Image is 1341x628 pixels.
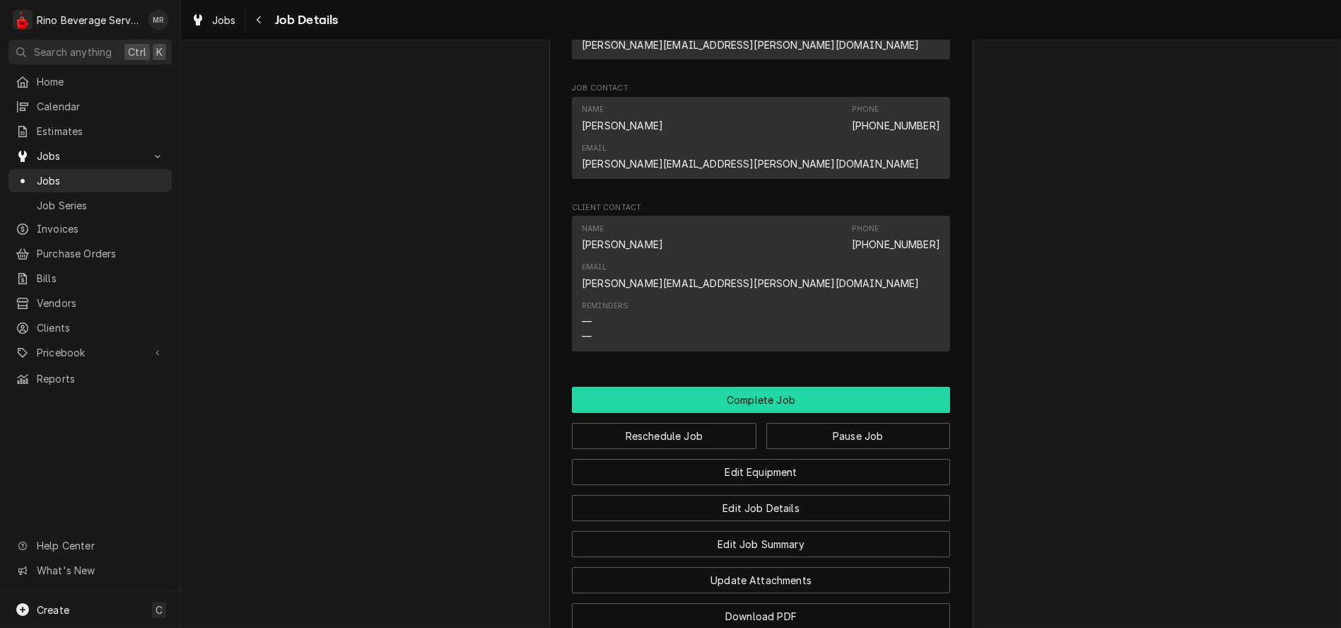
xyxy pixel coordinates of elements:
[8,316,172,339] a: Clients
[582,143,920,171] div: Email
[582,301,628,312] div: Reminders
[8,120,172,143] a: Estimates
[852,104,940,132] div: Phone
[572,83,950,185] div: Job Contact
[572,531,950,557] button: Edit Job Summary
[582,314,592,329] div: —
[8,367,172,390] a: Reports
[572,423,756,449] button: Reschedule Job
[852,223,940,252] div: Phone
[8,267,172,290] a: Bills
[572,459,950,485] button: Edit Equipment
[37,149,144,163] span: Jobs
[37,74,165,89] span: Home
[572,485,950,521] div: Button Group Row
[766,423,951,449] button: Pause Job
[8,534,172,557] a: Go to Help Center
[852,238,940,250] a: [PHONE_NUMBER]
[37,198,165,213] span: Job Series
[34,45,112,59] span: Search anything
[572,521,950,557] div: Button Group Row
[8,217,172,240] a: Invoices
[572,83,950,94] span: Job Contact
[572,202,950,357] div: Client Contact
[37,173,165,188] span: Jobs
[37,345,144,360] span: Pricebook
[37,99,165,114] span: Calendar
[13,10,33,30] div: R
[37,604,69,616] span: Create
[185,8,242,32] a: Jobs
[37,320,165,335] span: Clients
[37,538,163,553] span: Help Center
[37,271,165,286] span: Bills
[582,329,592,344] div: —
[572,567,950,593] button: Update Attachments
[582,262,607,273] div: Email
[582,118,663,133] div: [PERSON_NAME]
[572,387,950,413] div: Button Group Row
[37,563,163,578] span: What's New
[156,603,163,617] span: C
[582,237,663,252] div: [PERSON_NAME]
[8,70,172,93] a: Home
[582,143,607,154] div: Email
[582,104,604,115] div: Name
[212,13,236,28] span: Jobs
[8,194,172,217] a: Job Series
[572,216,950,357] div: Client Contact List
[8,95,172,118] a: Calendar
[37,124,165,139] span: Estimates
[271,11,339,30] span: Job Details
[582,223,663,252] div: Name
[582,158,920,170] a: [PERSON_NAME][EMAIL_ADDRESS][PERSON_NAME][DOMAIN_NAME]
[852,223,879,235] div: Phone
[582,262,920,290] div: Email
[8,559,172,582] a: Go to What's New
[572,97,950,185] div: Job Contact List
[156,45,163,59] span: K
[8,169,172,192] a: Jobs
[582,39,920,51] a: [PERSON_NAME][EMAIL_ADDRESS][PERSON_NAME][DOMAIN_NAME]
[8,40,172,64] button: Search anythingCtrlK
[13,10,33,30] div: Rino Beverage Service's Avatar
[8,242,172,265] a: Purchase Orders
[37,371,165,386] span: Reports
[572,413,950,449] div: Button Group Row
[8,144,172,168] a: Go to Jobs
[852,120,940,132] a: [PHONE_NUMBER]
[37,246,165,261] span: Purchase Orders
[572,202,950,214] span: Client Contact
[37,221,165,236] span: Invoices
[572,557,950,593] div: Button Group Row
[582,104,663,132] div: Name
[8,291,172,315] a: Vendors
[852,104,879,115] div: Phone
[572,97,950,179] div: Contact
[148,10,168,30] div: Melissa Rinehart's Avatar
[572,216,950,351] div: Contact
[582,301,628,344] div: Reminders
[8,341,172,364] a: Go to Pricebook
[148,10,168,30] div: MR
[37,296,165,310] span: Vendors
[128,45,146,59] span: Ctrl
[248,8,271,31] button: Navigate back
[572,387,950,413] button: Complete Job
[37,13,141,28] div: Rino Beverage Service
[572,495,950,521] button: Edit Job Details
[582,277,920,289] a: [PERSON_NAME][EMAIL_ADDRESS][PERSON_NAME][DOMAIN_NAME]
[572,449,950,485] div: Button Group Row
[582,223,604,235] div: Name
